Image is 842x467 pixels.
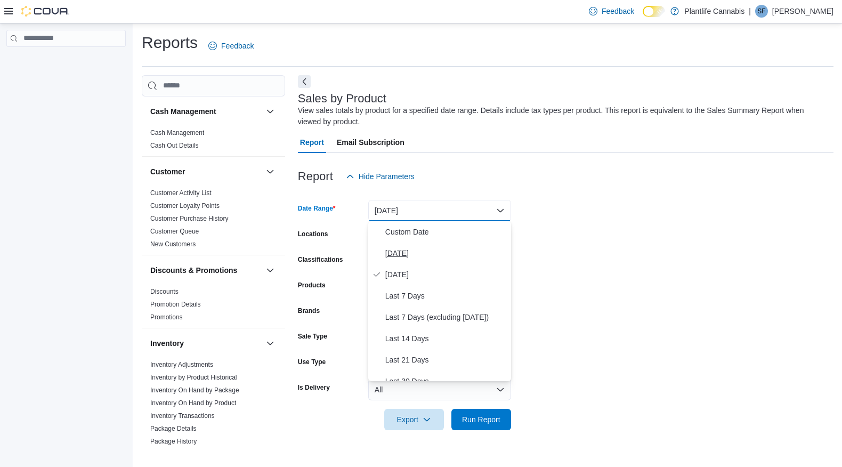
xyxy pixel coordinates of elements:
span: Feedback [221,41,254,51]
a: Promotion Details [150,301,201,308]
a: Cash Out Details [150,142,199,149]
span: Customer Queue [150,227,199,236]
span: Last 7 Days [385,289,507,302]
label: Classifications [298,255,343,264]
span: Last 14 Days [385,332,507,345]
span: Inventory On Hand by Package [150,386,239,394]
a: Customer Activity List [150,189,212,197]
a: Inventory by Product Historical [150,374,237,381]
p: Plantlife Cannabis [684,5,744,18]
h3: Inventory [150,338,184,349]
button: All [368,379,511,400]
button: Cash Management [150,106,262,117]
div: Discounts & Promotions [142,285,285,328]
div: Customer [142,187,285,255]
a: Customer Loyalty Points [150,202,220,210]
span: SF [757,5,765,18]
a: Inventory On Hand by Product [150,399,236,407]
span: Report [300,132,324,153]
span: Customer Purchase History [150,214,229,223]
a: Inventory On Hand by Package [150,387,239,394]
span: Feedback [602,6,634,17]
a: Feedback [204,35,258,57]
div: Select listbox [368,221,511,381]
span: Package Details [150,424,197,433]
button: Inventory [150,338,262,349]
div: View sales totals by product for a specified date range. Details include tax types per product. T... [298,105,828,127]
span: Last 21 Days [385,353,507,366]
span: [DATE] [385,247,507,260]
span: Custom Date [385,226,507,238]
a: Cash Management [150,129,204,136]
span: Cash Out Details [150,141,199,150]
button: Discounts & Promotions [150,265,262,276]
a: Inventory Transactions [150,412,215,420]
span: Last 7 Days (excluding [DATE]) [385,311,507,324]
button: Inventory [264,337,277,350]
h1: Reports [142,32,198,53]
button: [DATE] [368,200,511,221]
button: Run Report [451,409,511,430]
a: Promotions [150,313,183,321]
span: Inventory Adjustments [150,360,213,369]
span: Hide Parameters [359,171,415,182]
nav: Complex example [6,49,126,75]
span: Email Subscription [337,132,404,153]
span: Discounts [150,287,179,296]
span: Last 30 Days [385,375,507,388]
span: Package History [150,437,197,446]
a: Inventory Adjustments [150,361,213,368]
label: Sale Type [298,332,327,341]
a: Feedback [585,1,638,22]
a: Customer Purchase History [150,215,229,222]
span: Inventory by Product Historical [150,373,237,382]
span: Export [391,409,438,430]
h3: Sales by Product [298,92,386,105]
label: Date Range [298,204,336,213]
button: Next [298,75,311,88]
p: [PERSON_NAME] [772,5,833,18]
h3: Discounts & Promotions [150,265,237,276]
label: Locations [298,230,328,238]
label: Brands [298,307,320,315]
label: Is Delivery [298,383,330,392]
img: Cova [21,6,69,17]
div: Cash Management [142,126,285,156]
h3: Cash Management [150,106,216,117]
span: Run Report [462,414,500,425]
a: Customer Queue [150,228,199,235]
div: Sean Fisher [755,5,768,18]
button: Customer [150,166,262,177]
a: Package Details [150,425,197,432]
button: Cash Management [264,105,277,118]
a: Package History [150,438,197,445]
h3: Report [298,170,333,183]
a: Discounts [150,288,179,295]
span: [DATE] [385,268,507,281]
span: Promotion Details [150,300,201,309]
a: New Customers [150,240,196,248]
h3: Customer [150,166,185,177]
button: Customer [264,165,277,178]
button: Export [384,409,444,430]
label: Use Type [298,358,326,366]
button: Hide Parameters [342,166,419,187]
button: Discounts & Promotions [264,264,277,277]
label: Products [298,281,326,289]
span: Cash Management [150,128,204,137]
p: | [749,5,751,18]
input: Dark Mode [643,6,665,17]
